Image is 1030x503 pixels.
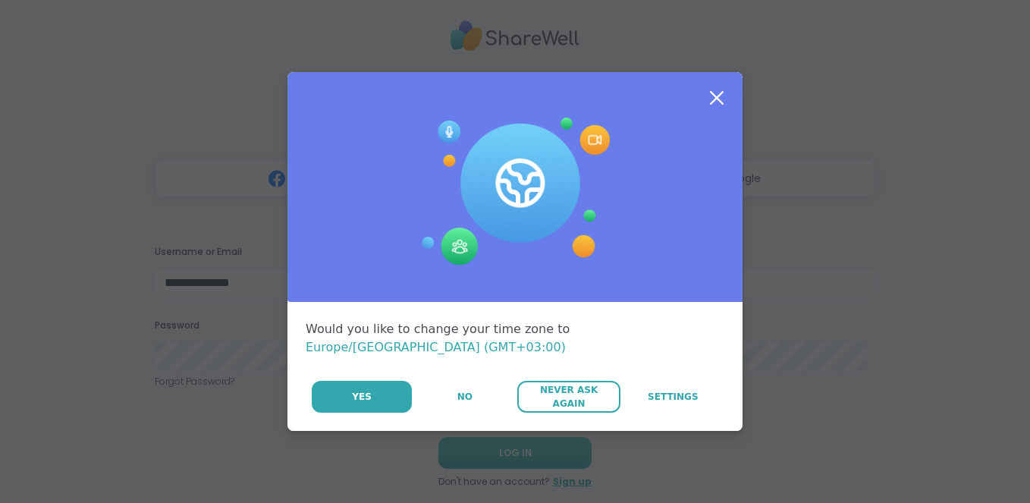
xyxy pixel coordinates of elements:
[312,381,412,413] button: Yes
[622,381,724,413] a: Settings
[648,390,699,404] span: Settings
[525,383,612,410] span: Never Ask Again
[413,381,516,413] button: No
[306,340,566,354] span: Europe/[GEOGRAPHIC_DATA] (GMT+03:00)
[306,320,724,357] div: Would you like to change your time zone to
[352,390,372,404] span: Yes
[420,118,610,266] img: Session Experience
[457,390,473,404] span: No
[517,381,620,413] button: Never Ask Again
